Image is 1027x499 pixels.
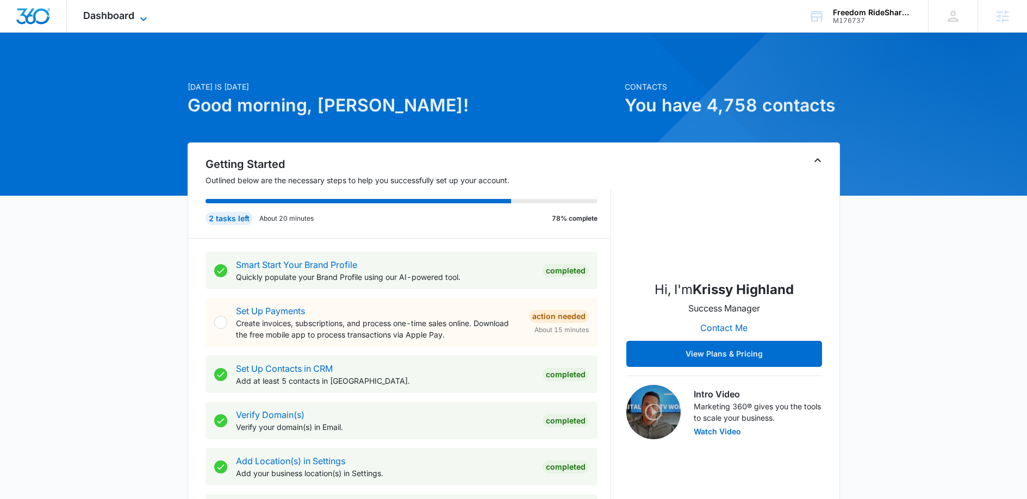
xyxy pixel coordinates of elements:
[236,271,534,283] p: Quickly populate your Brand Profile using our AI-powered tool.
[206,156,611,172] h2: Getting Started
[529,310,589,323] div: Action Needed
[206,174,611,186] p: Outlined below are the necessary steps to help you successfully set up your account.
[626,385,681,439] img: Intro Video
[83,10,134,21] span: Dashboard
[552,214,597,223] p: 78% complete
[236,305,305,316] a: Set Up Payments
[236,456,345,466] a: Add Location(s) in Settings
[693,282,794,297] strong: Krissy Highland
[236,259,357,270] a: Smart Start Your Brand Profile
[694,428,741,435] button: Watch Video
[236,409,304,420] a: Verify Domain(s)
[236,421,534,433] p: Verify your domain(s) in Email.
[206,212,253,225] div: 2 tasks left
[670,163,779,271] img: Krissy Highland
[188,92,618,118] h1: Good morning, [PERSON_NAME]!
[236,363,333,374] a: Set Up Contacts in CRM
[688,302,760,315] p: Success Manager
[625,81,840,92] p: Contacts
[689,315,758,341] button: Contact Me
[543,414,589,427] div: Completed
[694,388,822,401] h3: Intro Video
[543,264,589,277] div: Completed
[655,280,794,300] p: Hi, I'm
[811,154,824,167] button: Toggle Collapse
[833,8,912,17] div: account name
[694,401,822,423] p: Marketing 360® gives you the tools to scale your business.
[236,317,520,340] p: Create invoices, subscriptions, and process one-time sales online. Download the free mobile app t...
[188,81,618,92] p: [DATE] is [DATE]
[236,375,534,386] p: Add at least 5 contacts in [GEOGRAPHIC_DATA].
[259,214,314,223] p: About 20 minutes
[543,460,589,473] div: Completed
[625,92,840,118] h1: You have 4,758 contacts
[626,341,822,367] button: View Plans & Pricing
[534,325,589,335] span: About 15 minutes
[236,467,534,479] p: Add your business location(s) in Settings.
[833,17,912,24] div: account id
[543,368,589,381] div: Completed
